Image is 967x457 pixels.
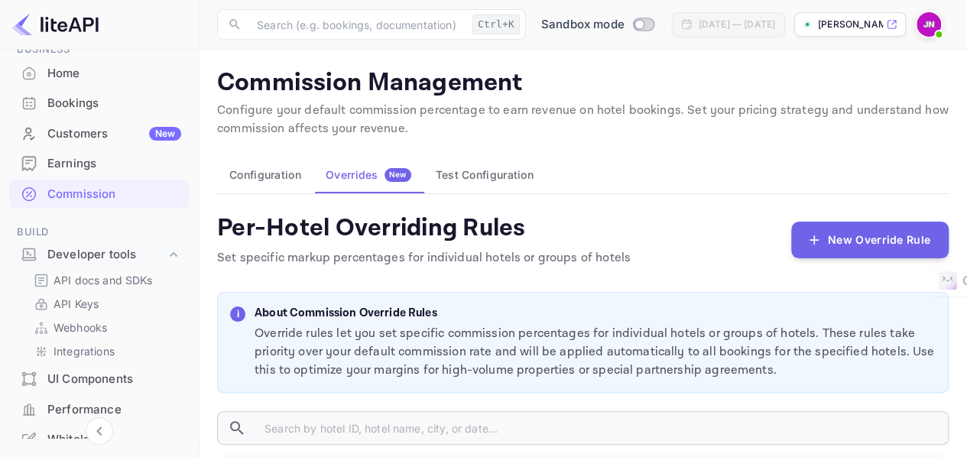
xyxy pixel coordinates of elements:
span: Business [9,41,189,58]
div: UI Components [47,371,181,388]
div: Integrations [28,340,183,362]
div: Bookings [9,89,189,118]
a: UI Components [9,365,189,393]
button: Collapse navigation [86,417,113,445]
div: Overrides [326,168,411,182]
button: New Override Rule [791,222,949,258]
p: API Keys [54,296,99,312]
p: API docs and SDKs [54,272,153,288]
img: LiteAPI logo [12,12,99,37]
div: Earnings [47,155,181,173]
a: Whitelabel [9,425,189,453]
a: Webhooks [34,319,177,335]
a: Home [9,59,189,87]
p: Configure your default commission percentage to earn revenue on hotel bookings. Set your pricing ... [217,102,949,138]
a: Integrations [34,343,177,359]
div: CustomersNew [9,119,189,149]
div: Webhooks [28,316,183,339]
p: About Commission Override Rules [255,305,936,322]
div: Home [47,65,181,83]
div: Commission [9,180,189,209]
h4: Per-Hotel Overriding Rules [217,212,631,243]
a: API docs and SDKs [34,272,177,288]
input: Search (e.g. bookings, documentation) [248,9,466,40]
span: Build [9,224,189,241]
div: API Keys [28,293,183,315]
div: Commission [47,186,181,203]
div: Performance [9,395,189,425]
div: Ctrl+K [472,15,520,34]
img: John Mwangi Njoroge [917,12,941,37]
a: CustomersNew [9,119,189,147]
button: Test Configuration [423,157,546,193]
p: i [236,307,239,321]
p: Set specific markup percentages for individual hotels or groups of hotels [217,249,631,267]
span: Sandbox mode [541,16,625,34]
p: Override rules let you set specific commission percentages for individual hotels or groups of hot... [255,325,936,380]
div: Whitelabel [47,431,181,449]
div: New [149,127,181,141]
p: Commission Management [217,68,949,99]
div: Home [9,59,189,89]
div: Bookings [47,95,181,112]
a: Bookings [9,89,189,117]
a: API Keys [34,296,177,312]
div: Customers [47,125,181,143]
div: API docs and SDKs [28,269,183,291]
a: Commission [9,180,189,208]
div: UI Components [9,365,189,394]
div: Switch to Production mode [535,16,660,34]
div: Developer tools [9,241,189,268]
input: Search by hotel ID, hotel name, city, or date... [252,411,949,445]
div: Earnings [9,149,189,179]
a: Earnings [9,149,189,177]
div: Developer tools [47,246,166,264]
p: Webhooks [54,319,107,335]
p: [PERSON_NAME]-sf... [818,18,883,31]
div: Performance [47,401,181,419]
a: Performance [9,395,189,423]
p: Integrations [54,343,115,359]
span: New [385,170,411,180]
div: [DATE] — [DATE] [699,18,775,31]
button: Configuration [217,157,313,193]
